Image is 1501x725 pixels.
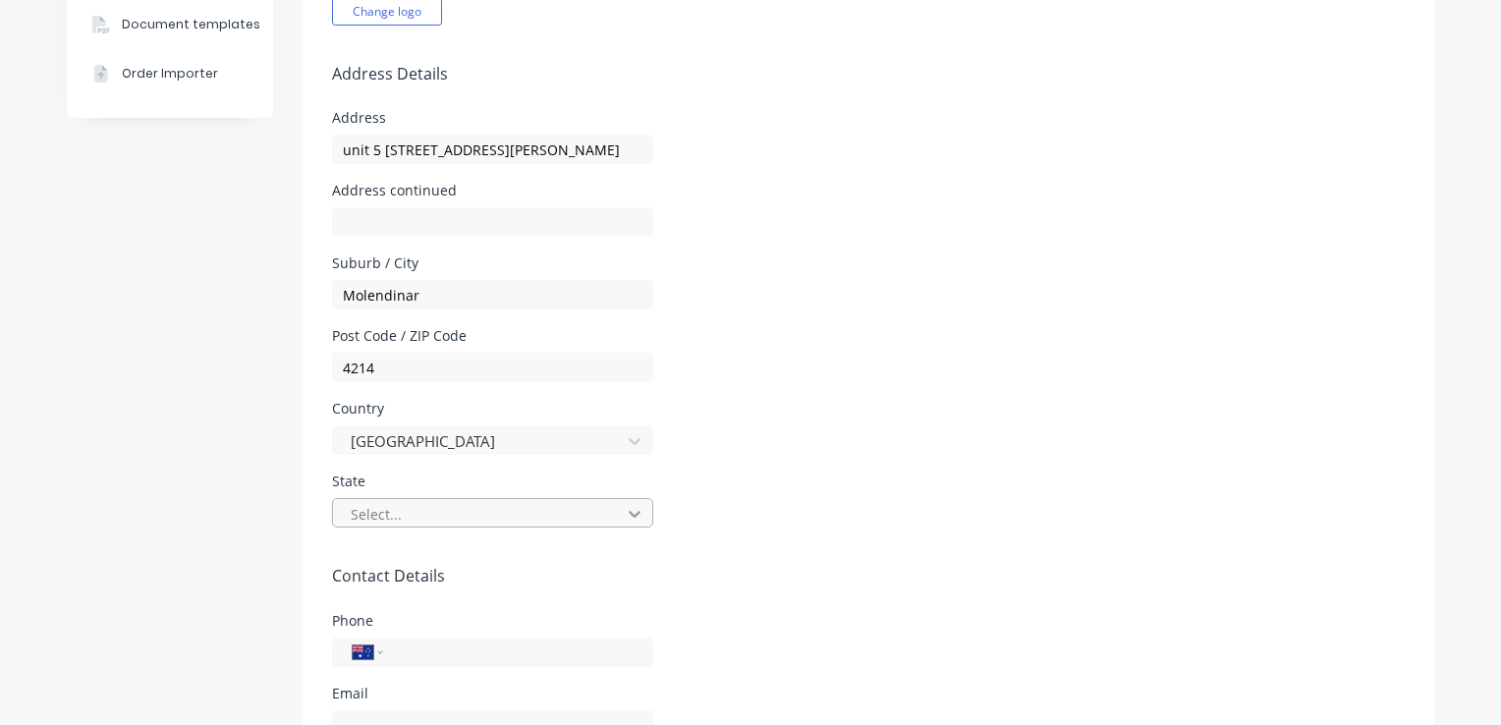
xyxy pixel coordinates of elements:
[332,687,653,700] div: Email
[332,614,653,628] div: Phone
[332,474,653,488] div: State
[122,65,218,83] div: Order Importer
[122,16,260,33] div: Document templates
[332,402,653,416] div: Country
[67,49,273,98] button: Order Importer
[332,567,1405,586] h5: Contact Details
[332,329,653,343] div: Post Code / ZIP Code
[332,65,1405,84] h5: Address Details
[332,256,653,270] div: Suburb / City
[332,184,653,197] div: Address continued
[332,111,653,125] div: Address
